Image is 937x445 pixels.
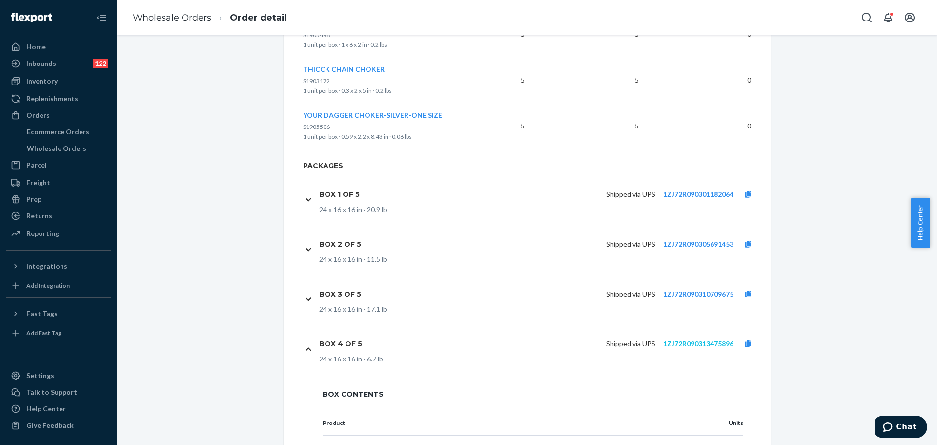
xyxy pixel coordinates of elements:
div: 24 x 16 x 16 in · 6.7 lb [319,354,763,364]
div: Help Center [26,404,66,414]
p: 5 [484,75,525,85]
div: Returns [26,211,52,221]
button: Open Search Box [857,8,876,27]
p: Shipped via UPS [606,190,655,199]
div: Add Integration [26,281,70,290]
p: 5 [484,121,525,131]
p: Product [323,419,687,427]
button: Integrations [6,258,111,274]
button: Open account menu [900,8,919,27]
div: Home [26,42,46,52]
div: 24 x 16 x 16 in · 20.9 lb [319,205,763,214]
h1: Box 1 of 5 [319,190,360,199]
button: Close Navigation [92,8,111,27]
a: 1ZJ72R090313475896 [663,339,733,348]
a: 1ZJ72R090305691453 [663,240,733,248]
h1: Box 4 of 5 [319,339,362,348]
h2: Packages [284,161,771,178]
div: 24 x 16 x 16 in · 11.5 lb [319,254,763,264]
a: Ecommerce Orders [22,124,112,140]
div: Fast Tags [26,309,58,318]
button: Help Center [911,198,930,248]
a: Reporting [6,226,111,241]
div: Ecommerce Orders [27,127,89,137]
a: Inbounds122 [6,56,111,71]
div: Reporting [26,229,59,238]
p: Shipped via UPS [606,289,655,299]
div: Replenishments [26,94,78,104]
a: Freight [6,175,111,191]
div: Settings [26,371,54,381]
span: S1903172 [303,77,330,85]
a: 1ZJ72R090310709675 [663,290,733,298]
a: Orders [6,107,111,123]
div: Talk to Support [26,387,77,397]
p: 0 [654,75,751,85]
button: Give Feedback [6,418,111,433]
span: THICCK CHAIN CHOKER [303,65,385,73]
a: Add Fast Tag [6,325,111,341]
div: Add Fast Tag [26,329,61,337]
p: 1 unit per box · 1 x 6 x 2 in · 0.2 lbs [303,40,468,50]
div: Freight [26,178,50,188]
div: Prep [26,194,41,204]
a: Wholesale Orders [22,141,112,156]
a: Add Integration [6,278,111,294]
a: Wholesale Orders [133,12,211,23]
ol: breadcrumbs [125,3,295,32]
p: Shipped via UPS [606,239,655,249]
p: Units [702,419,743,427]
div: Integrations [26,261,67,271]
button: Open notifications [878,8,898,27]
p: 5 [540,121,639,131]
div: 24 x 16 x 16 in · 17.1 lb [319,304,763,314]
span: Box Contents [323,389,743,399]
div: Inventory [26,76,58,86]
img: Flexport logo [11,13,52,22]
a: Prep [6,191,111,207]
p: 5 [540,75,639,85]
a: Replenishments [6,91,111,106]
h1: Box 2 of 5 [319,240,361,249]
div: Wholesale Orders [27,144,86,153]
a: Inventory [6,73,111,89]
a: Home [6,39,111,55]
a: Returns [6,208,111,224]
button: THICCK CHAIN CHOKER [303,64,385,74]
div: 122 [93,59,108,68]
button: Fast Tags [6,306,111,321]
a: Settings [6,368,111,383]
div: Inbounds [26,59,56,68]
p: Shipped via UPS [606,339,655,349]
span: YOUR DAGGER CHOKER-SILVER-ONE SIZE [303,111,442,119]
a: Order detail [230,12,287,23]
a: Parcel [6,157,111,173]
span: S1905506 [303,123,330,130]
p: 0 [654,121,751,131]
div: Parcel [26,160,47,170]
h1: Box 3 of 5 [319,290,361,298]
button: Talk to Support [6,384,111,400]
div: Give Feedback [26,421,74,430]
a: Help Center [6,401,111,417]
p: 1 unit per box · 0.59 x 2.2 x 8.43 in · 0.06 lbs [303,132,468,142]
div: Orders [26,110,50,120]
p: 1 unit per box · 0.3 x 2 x 5 in · 0.2 lbs [303,86,468,96]
iframe: Opens a widget where you can chat to one of our agents [875,416,927,440]
button: YOUR DAGGER CHOKER-SILVER-ONE SIZE [303,110,442,120]
a: 1ZJ72R090301182064 [663,190,733,198]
